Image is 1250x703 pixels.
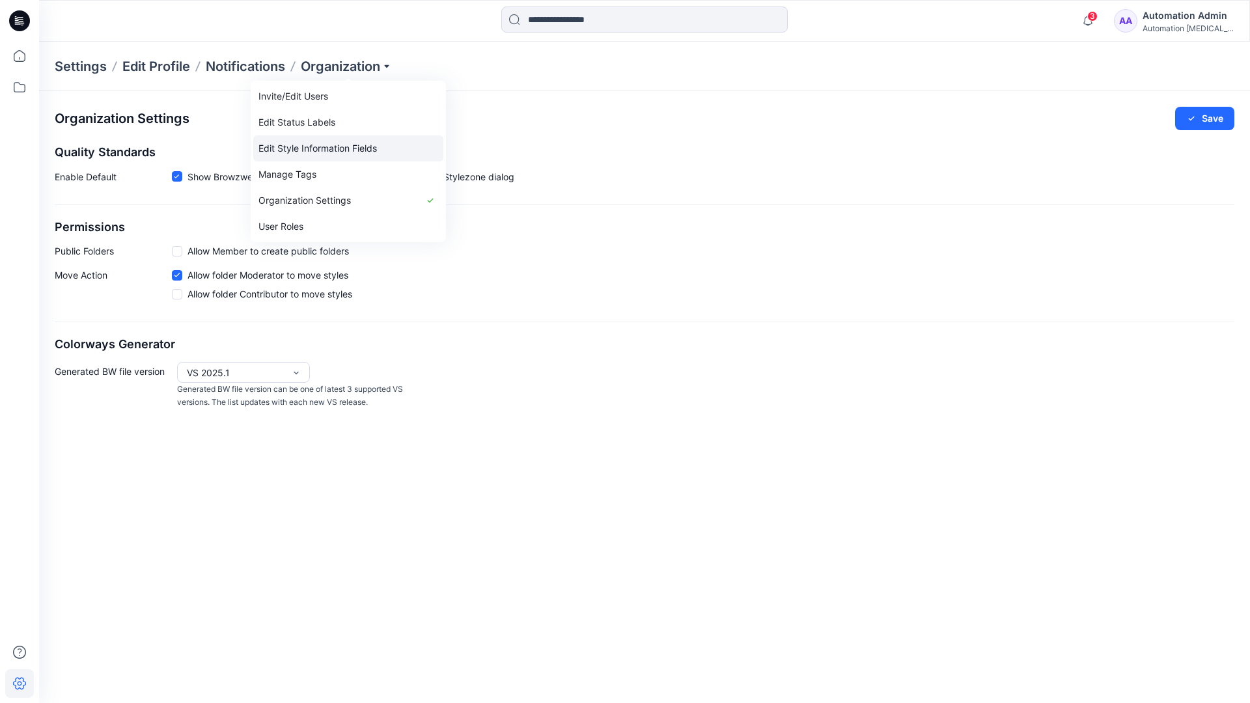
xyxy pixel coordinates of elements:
p: Generated BW file version can be one of latest 3 supported VS versions. The list updates with eac... [177,383,409,409]
span: Allow Member to create public folders [187,244,349,258]
h2: Permissions [55,221,1234,234]
p: Settings [55,57,107,76]
a: Manage Tags [253,161,443,187]
span: Allow folder Moderator to move styles [187,268,348,282]
a: Edit Profile [122,57,190,76]
span: Allow folder Contributor to move styles [187,287,352,301]
p: Move Action [55,268,172,306]
div: VS 2025.1 [187,366,285,379]
a: Edit Status Labels [253,109,443,135]
a: User Roles [253,214,443,240]
div: Automation [MEDICAL_DATA]... [1143,23,1234,33]
p: Public Folders [55,244,172,258]
span: Show Browzwear’s default quality standards in the Share to Stylezone dialog [187,170,514,184]
a: Notifications [206,57,285,76]
a: Organization Settings [253,187,443,214]
span: 3 [1087,11,1098,21]
h2: Organization Settings [55,111,189,126]
p: Enable Default [55,170,172,189]
h2: Quality Standards [55,146,1234,159]
p: Generated BW file version [55,362,172,409]
button: Save [1175,107,1234,130]
a: Invite/Edit Users [253,83,443,109]
div: Automation Admin [1143,8,1234,23]
div: AA [1114,9,1137,33]
a: Edit Style Information Fields [253,135,443,161]
h2: Colorways Generator [55,338,1234,351]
